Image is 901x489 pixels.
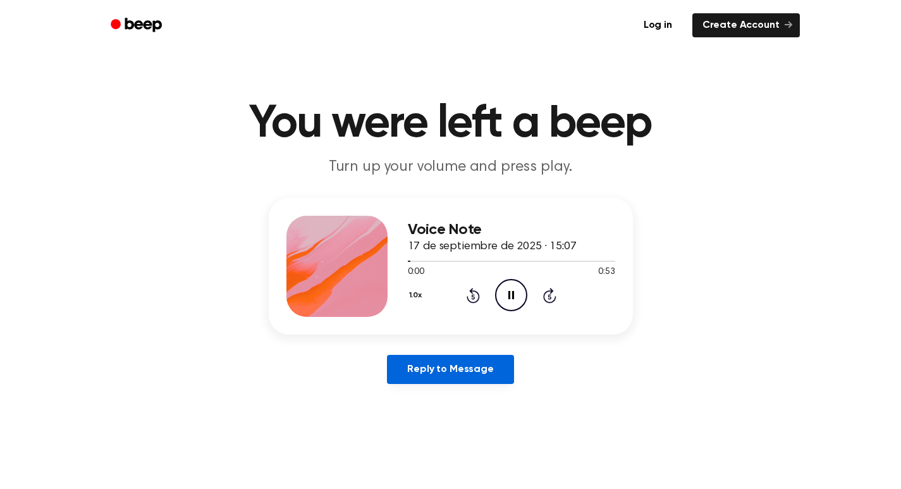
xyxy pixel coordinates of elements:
span: 17 de septiembre de 2025 · 15:07 [408,241,577,252]
a: Reply to Message [387,355,513,384]
p: Turn up your volume and press play. [208,157,694,178]
h3: Voice Note [408,221,615,238]
span: 0:53 [598,266,615,279]
a: Beep [102,13,173,38]
a: Create Account [692,13,800,37]
button: 1.0x [408,285,427,306]
a: Log in [631,11,685,40]
span: 0:00 [408,266,424,279]
h1: You were left a beep [127,101,775,147]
